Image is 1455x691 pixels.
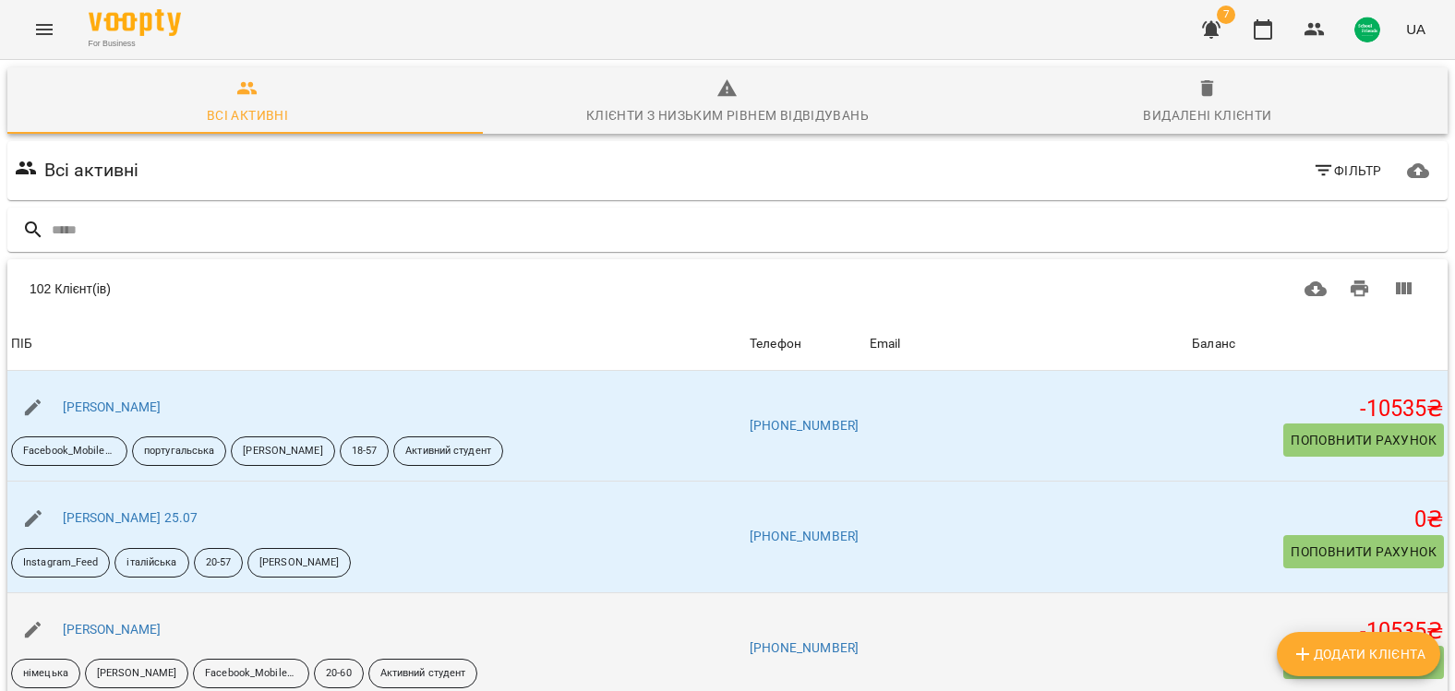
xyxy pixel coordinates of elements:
div: португальська [132,436,226,466]
div: [PERSON_NAME] [85,659,188,688]
span: ПІБ [11,333,742,355]
p: Активний студент [405,444,491,459]
a: [PHONE_NUMBER] [750,418,859,433]
div: Instagram_Feed [11,548,110,578]
p: Facebook_Mobile_Reels [23,444,115,459]
span: Поповнити рахунок [1291,541,1437,563]
button: Додати клієнта [1277,632,1440,676]
div: Table Toolbar [7,259,1448,318]
div: 102 Клієнт(ів) [30,280,703,298]
button: UA [1399,12,1433,46]
div: Всі активні [207,104,288,126]
div: [PERSON_NAME] [247,548,351,578]
h5: 0 ₴ [1192,506,1444,534]
button: Вигляд колонок [1381,267,1425,311]
div: Facebook_Mobile_Reels [11,436,127,466]
p: [PERSON_NAME] [97,666,176,682]
div: Sort [11,333,32,355]
p: [PERSON_NAME] [259,555,339,571]
p: 20-57 [206,555,232,571]
button: Фільтр [1305,154,1389,187]
div: Видалені клієнти [1143,104,1271,126]
p: Instagram_Feed [23,555,98,571]
a: [PERSON_NAME] 25.07 [63,510,198,525]
div: італійська [114,548,188,578]
p: 20-60 [326,666,352,682]
span: Баланс [1192,333,1444,355]
div: Sort [870,333,901,355]
div: Телефон [750,333,801,355]
button: Поповнити рахунок [1283,535,1444,568]
p: португальська [144,444,214,459]
img: Voopty Logo [89,9,181,36]
span: Email [870,333,1184,355]
div: Активний студент [368,659,478,688]
span: UA [1406,19,1425,39]
p: Facebook_Mobile_Reels [205,666,297,682]
div: Активний студент [393,436,503,466]
div: Баланс [1192,333,1235,355]
button: Menu [22,7,66,52]
div: Facebook_Mobile_Reels [193,659,309,688]
a: [PHONE_NUMBER] [750,529,859,543]
div: 18-57 [340,436,390,466]
p: Активний студент [380,666,466,682]
div: Email [870,333,901,355]
span: Поповнити рахунок [1291,429,1437,451]
p: італійська [126,555,176,571]
p: [PERSON_NAME] [243,444,322,459]
h5: -10535 ₴ [1192,395,1444,423]
div: [PERSON_NAME] [231,436,334,466]
p: німецька [23,666,68,682]
h5: -10535 ₴ [1192,617,1444,646]
button: Поповнити рахунок [1283,423,1444,457]
button: Завантажити CSV [1293,267,1338,311]
span: Телефон [750,333,862,355]
h6: Всі активні [44,156,139,185]
a: [PHONE_NUMBER] [750,640,859,655]
img: 46aec18d8fb3c8be1fcfeaea736b1765.png [1354,17,1380,42]
span: For Business [89,38,181,50]
span: Фільтр [1313,160,1382,182]
div: Sort [750,333,801,355]
div: ПІБ [11,333,32,355]
a: [PERSON_NAME] [63,622,162,637]
button: Друк [1338,267,1382,311]
div: 20-60 [314,659,364,688]
div: 20-57 [194,548,244,578]
a: [PERSON_NAME] [63,399,162,414]
span: 7 [1217,6,1235,24]
span: Додати клієнта [1292,643,1425,665]
div: Sort [1192,333,1235,355]
div: німецька [11,659,80,688]
p: 18-57 [352,444,378,459]
div: Клієнти з низьким рівнем відвідувань [586,104,869,126]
